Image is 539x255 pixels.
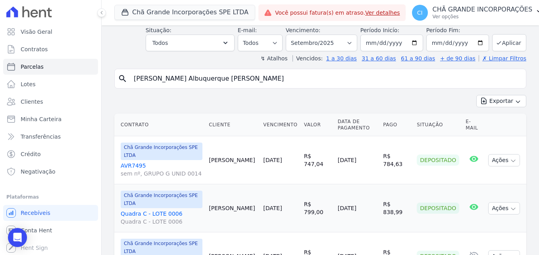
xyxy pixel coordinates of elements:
[21,80,36,88] span: Lotes
[301,184,335,232] td: R$ 799,00
[121,143,202,160] span: Chã Grande Incorporações SPE LTDA
[238,27,257,33] label: E-mail:
[152,38,168,48] span: Todos
[365,10,400,16] a: Ver detalhes
[417,155,459,166] div: Depositado
[121,170,202,178] span: sem nº, GRUPO G UNID 0014
[121,218,202,226] span: Quadra C - LOTE 0006
[3,146,98,162] a: Crédito
[3,129,98,145] a: Transferências
[426,26,489,35] label: Período Fim:
[21,98,43,106] span: Clientes
[21,115,62,123] span: Minha Carteira
[260,55,287,62] label: ↯ Atalhos
[3,76,98,92] a: Lotes
[380,114,414,136] th: Pago
[3,59,98,75] a: Parcelas
[21,133,61,141] span: Transferências
[301,136,335,184] td: R$ 747,04
[121,191,202,208] span: Chã Grande Incorporações SPE LTDA
[114,5,255,20] button: Chã Grande Incorporações SPE LTDA
[335,136,380,184] td: [DATE]
[121,162,202,178] a: AVR7495sem nº, GRUPO G UNID 0014
[362,55,396,62] a: 31 a 60 dias
[3,164,98,180] a: Negativação
[401,55,435,62] a: 61 a 90 dias
[114,114,206,136] th: Contrato
[414,114,462,136] th: Situação
[488,154,520,166] button: Ações
[380,184,414,232] td: R$ 838,99
[335,114,380,136] th: Data de Pagamento
[3,111,98,127] a: Minha Carteira
[146,35,235,51] button: Todos
[21,150,41,158] span: Crédito
[21,168,56,176] span: Negativação
[360,27,399,33] label: Período Inicío:
[476,95,526,107] button: Exportar
[121,210,202,226] a: Quadra C - LOTE 0006Quadra C - LOTE 0006
[433,6,533,14] p: CHÃ GRANDE INCORPORAÇÕES
[462,114,485,136] th: E-mail
[260,114,300,136] th: Vencimento
[479,55,526,62] a: ✗ Limpar Filtros
[129,71,523,87] input: Buscar por nome do lote ou do cliente
[3,41,98,57] a: Contratos
[21,209,50,217] span: Recebíveis
[8,228,27,247] div: Open Intercom Messenger
[21,28,52,36] span: Visão Geral
[21,63,44,71] span: Parcelas
[440,55,475,62] a: + de 90 dias
[335,184,380,232] td: [DATE]
[206,136,260,184] td: [PERSON_NAME]
[380,136,414,184] td: R$ 784,63
[488,202,520,214] button: Ações
[6,192,95,202] div: Plataformas
[146,27,171,33] label: Situação:
[492,34,526,51] button: Aplicar
[326,55,357,62] a: 1 a 30 dias
[417,203,459,214] div: Depositado
[263,157,282,163] a: [DATE]
[263,205,282,211] a: [DATE]
[301,114,335,136] th: Valor
[433,14,533,20] p: Ver opções
[206,184,260,232] td: [PERSON_NAME]
[206,114,260,136] th: Cliente
[118,74,127,83] i: search
[21,45,48,53] span: Contratos
[3,94,98,110] a: Clientes
[275,9,400,17] span: Você possui fatura(s) em atraso.
[3,222,98,238] a: Conta Hent
[286,27,320,33] label: Vencimento:
[417,10,423,15] span: CI
[293,55,323,62] label: Vencidos:
[21,226,52,234] span: Conta Hent
[3,205,98,221] a: Recebíveis
[3,24,98,40] a: Visão Geral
